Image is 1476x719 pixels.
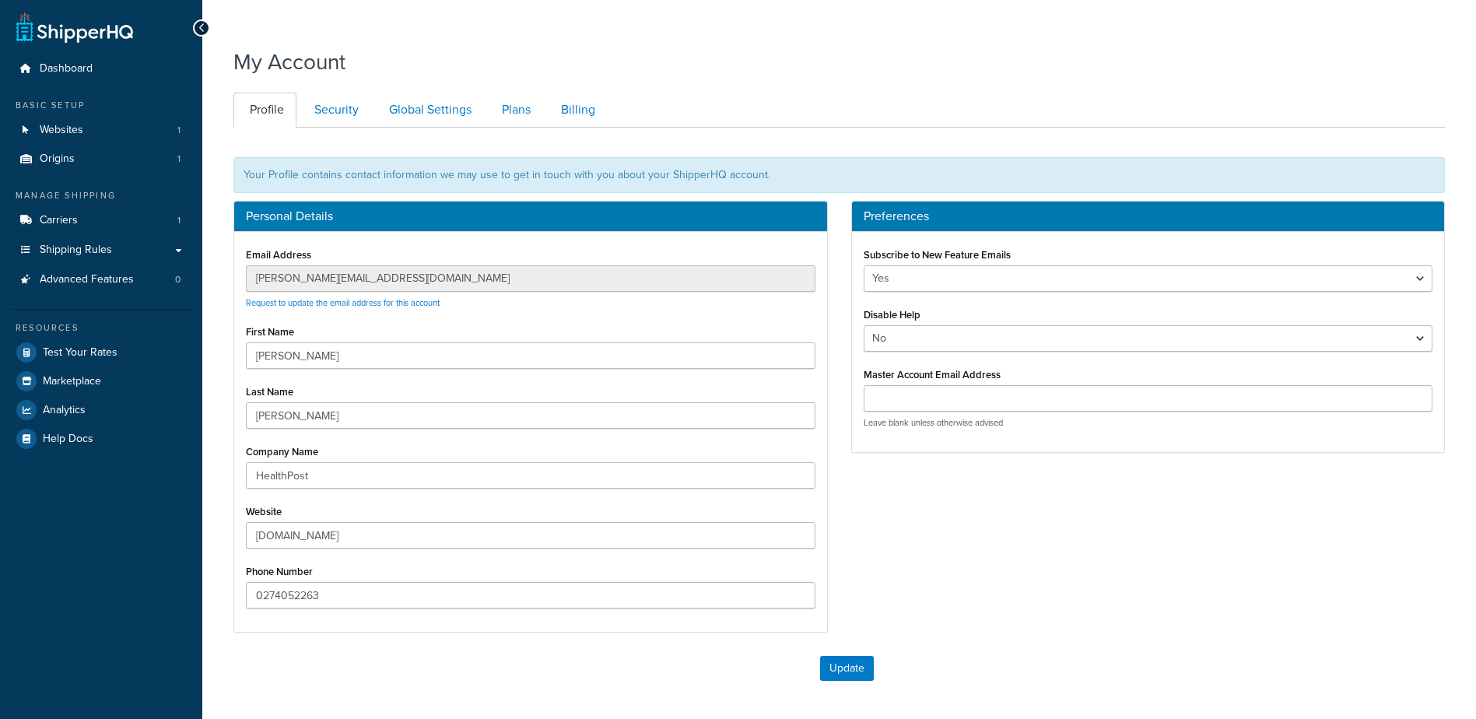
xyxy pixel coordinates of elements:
span: Test Your Rates [43,346,117,359]
label: Email Address [246,249,311,261]
a: Security [298,93,371,128]
label: Website [246,506,282,517]
button: Update [820,656,874,681]
div: Your Profile contains contact information we may use to get in touch with you about your ShipperH... [233,157,1445,193]
a: Profile [233,93,296,128]
label: Last Name [246,386,293,398]
div: Basic Setup [12,99,191,112]
a: ShipperHQ Home [16,12,133,43]
span: Marketplace [43,375,101,388]
label: Phone Number [246,566,313,577]
label: Disable Help [864,309,920,321]
a: Request to update the email address for this account [246,296,440,309]
span: Carriers [40,214,78,227]
a: Test Your Rates [12,338,191,367]
label: Company Name [246,446,318,458]
li: Advanced Features [12,265,191,294]
span: Dashboard [40,62,93,75]
a: Origins 1 [12,145,191,174]
a: Billing [545,93,608,128]
span: Advanced Features [40,273,134,286]
a: Dashboard [12,54,191,83]
span: Websites [40,124,83,137]
span: Origins [40,153,75,166]
span: 1 [177,214,181,227]
span: 1 [177,153,181,166]
a: Analytics [12,396,191,424]
a: Global Settings [373,93,484,128]
a: Advanced Features 0 [12,265,191,294]
h1: My Account [233,47,345,77]
label: Master Account Email Address [864,369,1001,381]
div: Resources [12,321,191,335]
span: 0 [175,273,181,286]
a: Websites 1 [12,116,191,145]
div: Manage Shipping [12,189,191,202]
span: Help Docs [43,433,93,446]
a: Shipping Rules [12,236,191,265]
span: 1 [177,124,181,137]
label: First Name [246,326,294,338]
span: Shipping Rules [40,244,112,257]
a: Marketplace [12,367,191,395]
li: Carriers [12,206,191,235]
h3: Preferences [864,209,1433,223]
a: Carriers 1 [12,206,191,235]
li: Websites [12,116,191,145]
span: Analytics [43,404,86,417]
h3: Personal Details [246,209,815,223]
a: Plans [486,93,543,128]
a: Help Docs [12,425,191,453]
li: Origins [12,145,191,174]
label: Subscribe to New Feature Emails [864,249,1011,261]
p: Leave blank unless otherwise advised [864,417,1433,429]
